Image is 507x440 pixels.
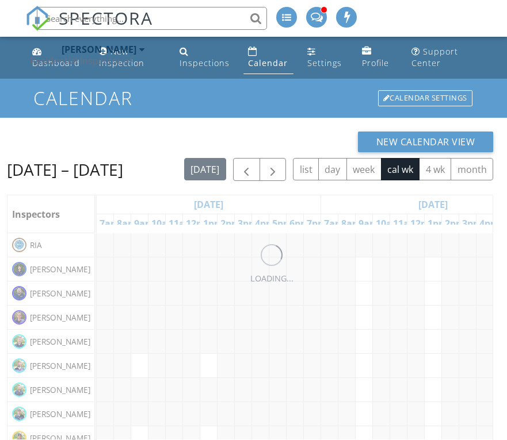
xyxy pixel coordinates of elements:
span: [PERSON_NAME] [28,360,93,372]
a: Go to August 25, 2025 [415,195,451,214]
a: 11am [166,214,197,233]
a: 4pm [476,214,502,233]
a: Go to August 24, 2025 [191,195,226,214]
a: 9am [356,214,382,233]
div: [PERSON_NAME] [62,44,136,55]
img: andrew_picture3.jpg [12,286,26,300]
a: 8am [114,214,140,233]
a: Settings [303,41,348,74]
a: 11am [390,214,421,233]
a: Inspections [175,41,234,74]
a: 1pm [425,214,451,233]
div: LOADING... [250,272,293,285]
a: Calendar [243,41,293,74]
div: Settings [307,57,342,68]
a: 2pm [442,214,468,233]
h2: [DATE] – [DATE] [7,158,123,181]
span: [PERSON_NAME] [28,408,93,420]
div: Inspections [180,57,230,68]
div: Support Center [411,46,458,68]
img: doug_ford_inspector.png [12,334,26,349]
a: 7pm [304,214,330,233]
img: drew_laurens.png [12,383,26,397]
a: 7am [321,214,347,233]
a: 12pm [183,214,214,233]
button: Previous [233,158,260,182]
a: 1pm [200,214,226,233]
span: [PERSON_NAME] [28,312,93,323]
button: day [318,158,347,180]
a: 6pm [287,214,312,233]
a: 7am [97,214,123,233]
button: Next [260,158,287,182]
a: 9am [131,214,157,233]
span: [PERSON_NAME] [28,288,93,299]
a: 8am [338,214,364,233]
button: month [451,158,493,180]
a: 10am [148,214,180,233]
h1: Calendar [33,88,473,108]
span: Inspectors [12,208,60,221]
img: ria_1.jpg [12,238,26,252]
input: Search everything... [37,7,267,30]
button: week [346,158,382,180]
button: cal wk [381,158,420,180]
a: Support Center [407,41,479,74]
span: RIA [28,240,44,251]
div: Profile [362,57,389,68]
span: [PERSON_NAME] [28,336,93,348]
button: 4 wk [419,158,451,180]
img: mikeg.jpg [12,310,26,325]
div: Residential Inspector of America [30,55,145,67]
span: [PERSON_NAME] [28,384,93,396]
a: Calendar Settings [377,89,474,107]
button: New Calendar View [358,132,494,152]
span: [PERSON_NAME] [28,264,93,275]
a: 2pm [218,214,243,233]
img: conner_scott.jpg [12,262,26,276]
a: 10am [373,214,404,233]
a: Profile [357,41,398,74]
a: 5pm [269,214,295,233]
button: list [293,158,319,180]
a: 12pm [407,214,439,233]
a: 3pm [459,214,485,233]
a: 4pm [252,214,278,233]
img: andrew_bailey.png [12,407,26,421]
div: Calendar [248,57,288,68]
img: martin_peters_inspector.png [12,358,26,373]
button: [DATE] [184,158,226,180]
div: Calendar Settings [378,90,472,106]
a: 3pm [235,214,261,233]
